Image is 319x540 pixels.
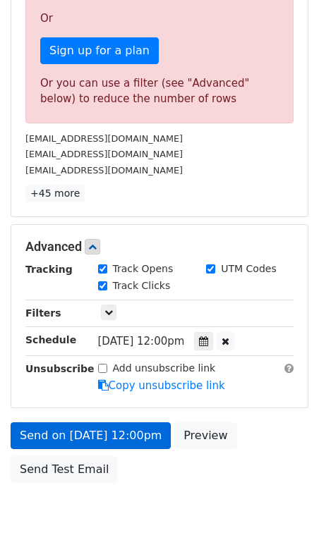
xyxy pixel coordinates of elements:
a: +45 more [25,185,85,202]
h5: Advanced [25,239,294,254]
a: Preview [174,422,236,449]
label: UTM Codes [221,262,276,276]
span: [DATE] 12:00pm [98,335,185,348]
a: Send Test Email [11,456,118,483]
strong: Filters [25,307,61,319]
small: [EMAIL_ADDRESS][DOMAIN_NAME] [25,133,183,144]
a: Copy unsubscribe link [98,379,225,392]
label: Add unsubscribe link [113,361,216,376]
small: [EMAIL_ADDRESS][DOMAIN_NAME] [25,165,183,176]
p: Or [40,11,279,26]
strong: Schedule [25,334,76,345]
iframe: Chat Widget [248,472,319,540]
a: Sign up for a plan [40,37,159,64]
strong: Tracking [25,264,73,275]
div: Or you can use a filter (see "Advanced" below) to reduce the number of rows [40,75,279,107]
label: Track Clicks [113,278,171,293]
small: [EMAIL_ADDRESS][DOMAIN_NAME] [25,149,183,159]
a: Send on [DATE] 12:00pm [11,422,171,449]
label: Track Opens [113,262,174,276]
strong: Unsubscribe [25,363,95,374]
